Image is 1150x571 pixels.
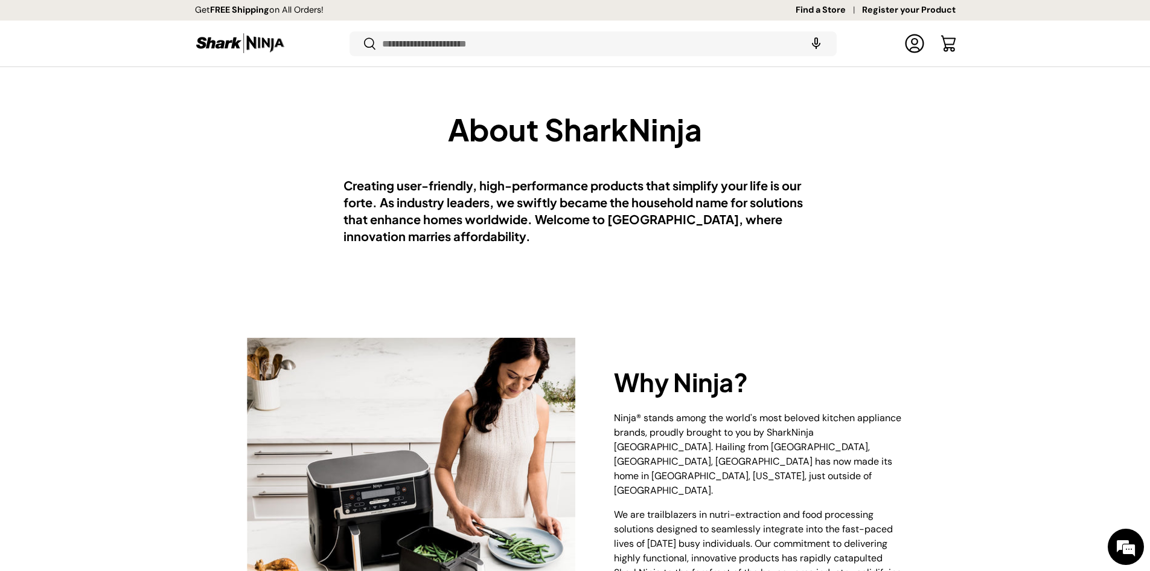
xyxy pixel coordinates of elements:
[195,4,324,17] p: Get on All Orders!
[343,177,807,245] h6: Creating user-friendly, high-performance products that simplify your life is our forte. As indust...
[195,31,286,55] img: Shark Ninja Philippines
[210,4,269,15] strong: FREE Shipping
[343,111,807,148] h1: About SharkNinja
[862,4,956,17] a: Register your Product
[797,30,835,57] speech-search-button: Search by voice
[614,366,904,399] h2: Why Ninja?
[614,411,904,498] p: Ninja® stands among the world's most beloved kitchen appliance brands, proudly brought to you by ...
[796,4,862,17] a: Find a Store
